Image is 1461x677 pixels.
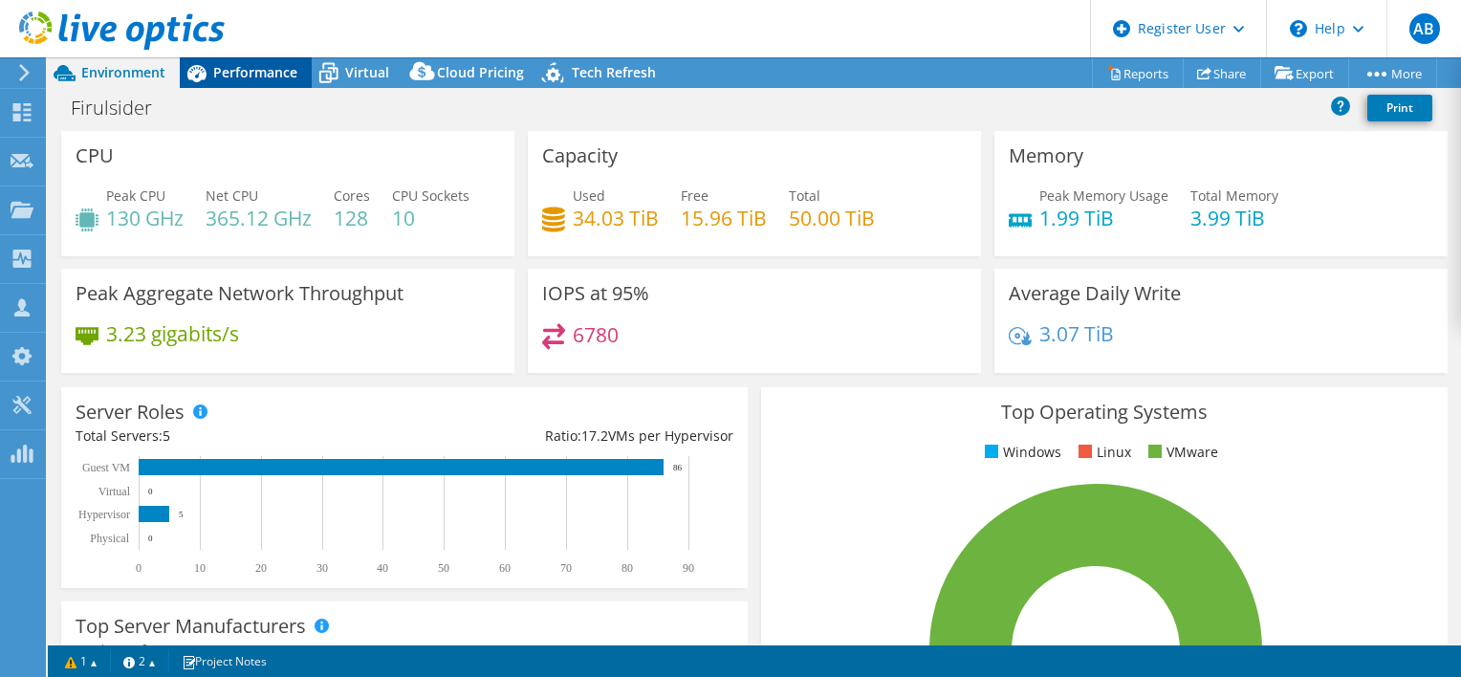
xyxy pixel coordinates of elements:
[81,63,165,81] span: Environment
[163,426,170,445] span: 5
[148,534,153,543] text: 0
[1074,442,1131,463] li: Linux
[681,186,709,205] span: Free
[76,426,404,447] div: Total Servers:
[1190,186,1278,205] span: Total Memory
[789,207,875,229] h4: 50.00 TiB
[573,324,619,345] h4: 6780
[76,640,733,661] h4: Total Manufacturers:
[76,402,185,423] h3: Server Roles
[345,63,389,81] span: Virtual
[673,463,683,472] text: 86
[499,561,511,575] text: 60
[683,561,694,575] text: 90
[572,63,656,81] span: Tech Refresh
[78,508,130,521] text: Hypervisor
[148,487,153,496] text: 0
[681,207,767,229] h4: 15.96 TiB
[1092,58,1184,88] a: Reports
[334,186,370,205] span: Cores
[106,186,165,205] span: Peak CPU
[819,643,855,657] tspan: 100.0%
[1009,145,1083,166] h3: Memory
[789,186,820,205] span: Total
[438,561,449,575] text: 50
[206,207,312,229] h4: 365.12 GHz
[255,561,267,575] text: 20
[1039,323,1114,344] h4: 3.07 TiB
[76,616,306,637] h3: Top Server Manufacturers
[194,561,206,575] text: 10
[560,561,572,575] text: 70
[1183,58,1261,88] a: Share
[1290,20,1307,37] svg: \n
[334,207,370,229] h4: 128
[621,561,633,575] text: 80
[392,186,469,205] span: CPU Sockets
[1009,283,1181,304] h3: Average Daily Write
[110,649,169,673] a: 2
[106,323,239,344] h4: 3.23 gigabits/s
[573,207,659,229] h4: 34.03 TiB
[1409,13,1440,44] span: AB
[76,145,114,166] h3: CPU
[1144,442,1218,463] li: VMware
[855,643,892,657] tspan: ESXi 6.5
[179,510,184,519] text: 5
[1260,58,1349,88] a: Export
[136,561,142,575] text: 0
[82,461,130,474] text: Guest VM
[377,561,388,575] text: 40
[1039,186,1168,205] span: Peak Memory Usage
[392,207,469,229] h4: 10
[980,442,1061,463] li: Windows
[206,186,258,205] span: Net CPU
[213,63,297,81] span: Performance
[542,145,618,166] h3: Capacity
[316,561,328,575] text: 30
[404,426,733,447] div: Ratio: VMs per Hypervisor
[1039,207,1168,229] h4: 1.99 TiB
[106,207,184,229] h4: 130 GHz
[542,283,649,304] h3: IOPS at 95%
[52,649,111,673] a: 1
[62,98,182,119] h1: Firulsider
[573,186,605,205] span: Used
[90,532,129,545] text: Physical
[1367,95,1432,121] a: Print
[775,402,1433,423] h3: Top Operating Systems
[1348,58,1437,88] a: More
[168,649,280,673] a: Project Notes
[437,63,524,81] span: Cloud Pricing
[76,283,403,304] h3: Peak Aggregate Network Throughput
[98,485,131,498] text: Virtual
[198,641,206,659] span: 1
[581,426,608,445] span: 17.2
[1190,207,1278,229] h4: 3.99 TiB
